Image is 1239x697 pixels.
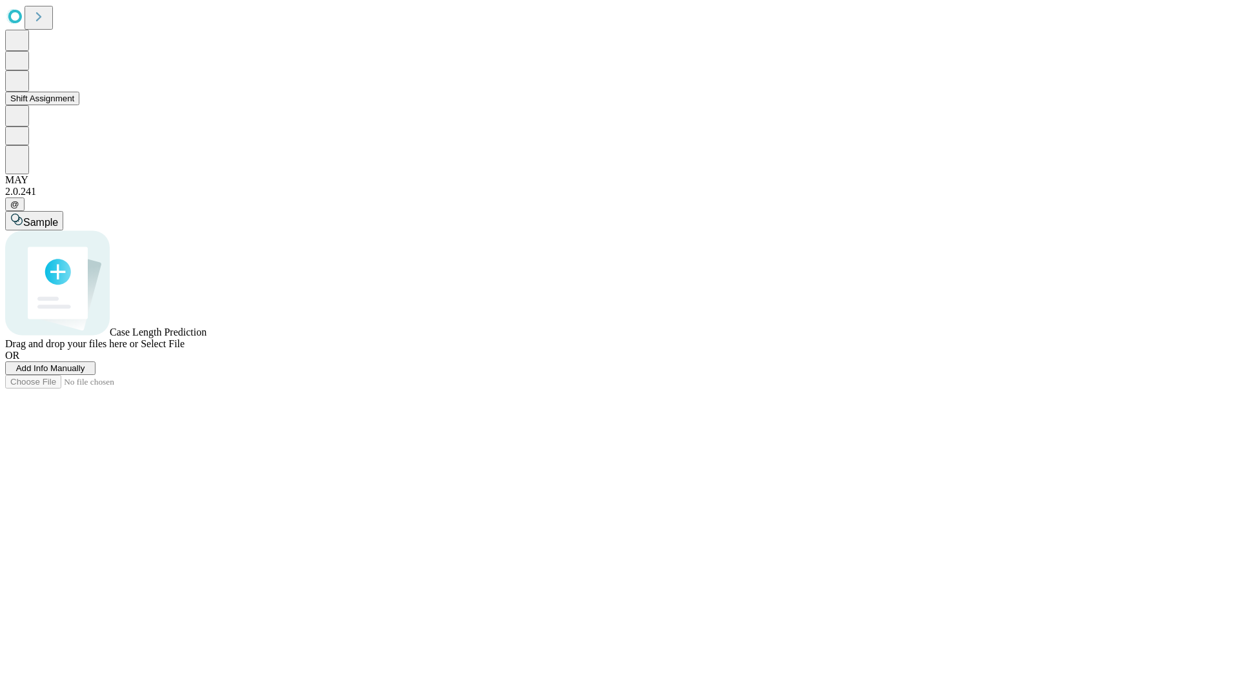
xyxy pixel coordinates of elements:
[110,327,206,338] span: Case Length Prediction
[5,174,1234,186] div: MAY
[10,199,19,209] span: @
[141,338,185,349] span: Select File
[16,363,85,373] span: Add Info Manually
[5,197,25,211] button: @
[5,186,1234,197] div: 2.0.241
[5,211,63,230] button: Sample
[5,92,79,105] button: Shift Assignment
[23,217,58,228] span: Sample
[5,361,96,375] button: Add Info Manually
[5,338,138,349] span: Drag and drop your files here or
[5,350,19,361] span: OR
